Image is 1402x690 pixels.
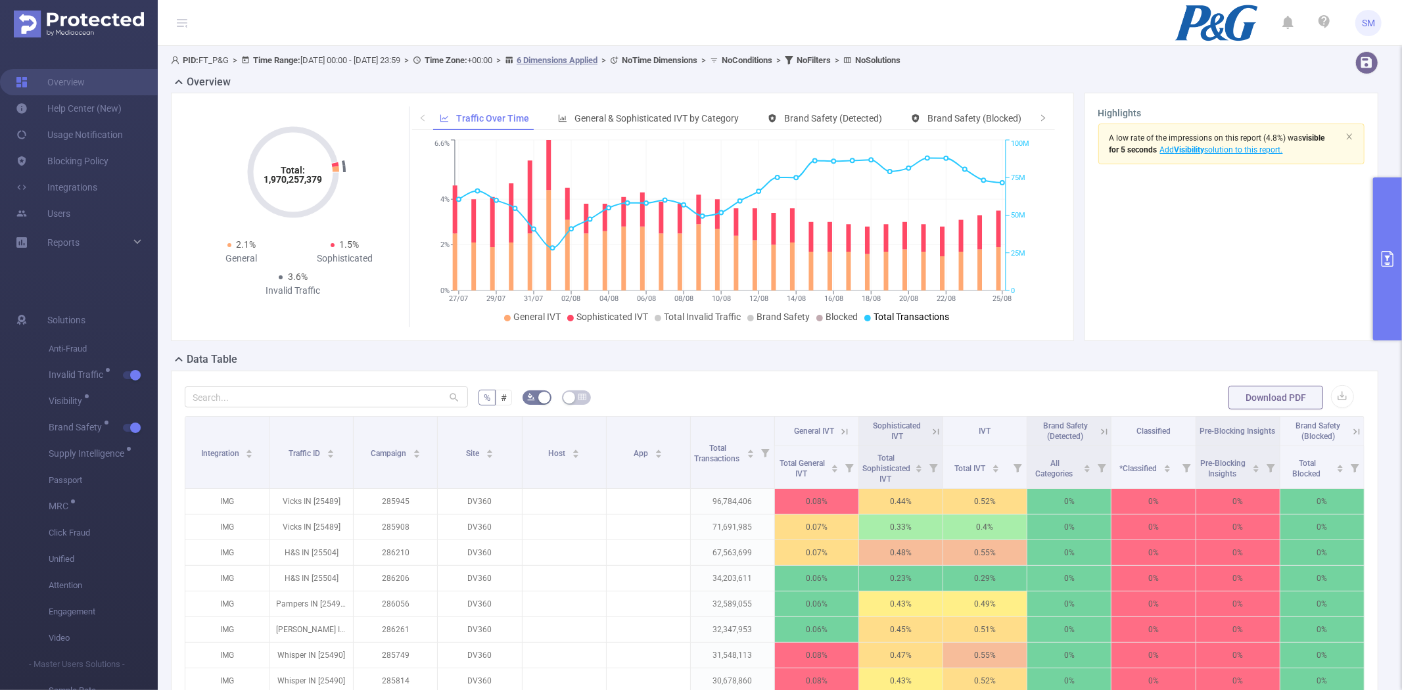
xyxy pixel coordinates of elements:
[49,520,158,546] span: Click Fraud
[434,140,450,149] tspan: 6.6%
[694,444,741,463] span: Total Transactions
[1027,489,1111,514] p: 0%
[722,55,772,65] b: No Conditions
[840,446,858,488] i: Filter menu
[794,426,834,436] span: General IVT
[1163,463,1171,467] i: icon: caret-up
[1252,467,1259,471] i: icon: caret-down
[691,540,774,565] p: 67,563,699
[1261,446,1280,488] i: Filter menu
[1027,540,1111,565] p: 0%
[269,591,353,616] p: Pampers IN [25491]
[747,453,754,457] i: icon: caret-down
[1336,463,1344,467] i: icon: caret-up
[486,448,494,455] div: Sort
[775,566,858,591] p: 0.06%
[466,449,481,458] span: Site
[1110,133,1262,143] span: A low rate of the impressions on this report
[269,566,353,591] p: H&S IN [25504]
[49,599,158,625] span: Engagement
[185,591,269,616] p: IMG
[201,449,241,458] span: Integration
[1196,566,1280,591] p: 0%
[171,55,900,65] span: FT_P&G [DATE] 00:00 - [DATE] 23:59 +00:00
[16,148,108,174] a: Blocking Policy
[1196,489,1280,514] p: 0%
[438,566,521,591] p: DV360
[185,489,269,514] p: IMG
[486,294,505,303] tspan: 29/07
[1196,540,1280,565] p: 0%
[49,396,87,405] span: Visibility
[281,165,306,175] tspan: Total:
[1011,212,1025,220] tspan: 50M
[327,448,335,455] div: Sort
[245,448,253,455] div: Sort
[1083,463,1091,471] div: Sort
[49,546,158,572] span: Unified
[513,311,561,322] span: General IVT
[354,617,437,642] p: 286261
[859,617,943,642] p: 0.45%
[775,489,858,514] p: 0.08%
[574,113,739,124] span: General & Sophisticated IVT by Category
[187,74,231,90] h2: Overview
[943,540,1027,565] p: 0.55%
[787,294,806,303] tspan: 14/08
[449,294,468,303] tspan: 27/07
[288,271,308,282] span: 3.6%
[1027,617,1111,642] p: 0%
[831,463,839,471] div: Sort
[49,625,158,651] span: Video
[289,449,322,458] span: Traffic ID
[831,463,839,467] i: icon: caret-up
[1136,426,1171,436] span: Classified
[1039,114,1047,122] i: icon: right
[354,540,437,565] p: 286210
[269,489,353,514] p: Vicks IN [25489]
[190,252,293,265] div: General
[1011,249,1025,258] tspan: 25M
[927,113,1021,124] span: Brand Safety (Blocked)
[47,237,80,248] span: Reports
[16,174,97,200] a: Integrations
[915,463,923,471] div: Sort
[691,566,774,591] p: 34,203,611
[185,386,468,407] input: Search...
[438,489,521,514] p: DV360
[1177,446,1196,488] i: Filter menu
[400,55,413,65] span: >
[1011,287,1015,295] tspan: 0
[16,69,85,95] a: Overview
[440,114,449,123] i: icon: line-chart
[269,643,353,668] p: Whisper IN [25490]
[438,540,521,565] p: DV360
[47,229,80,256] a: Reports
[873,421,921,441] span: Sophisticated IVT
[558,114,567,123] i: icon: bar-chart
[49,467,158,494] span: Passport
[862,294,881,303] tspan: 18/08
[456,113,529,124] span: Traffic Over Time
[747,448,755,455] div: Sort
[1362,10,1375,36] span: SM
[943,515,1027,540] p: 0.4%
[859,643,943,668] p: 0.47%
[572,453,579,457] i: icon: caret-down
[1280,540,1364,565] p: 0%
[1292,459,1322,478] span: Total Blocked
[16,122,123,148] a: Usage Notification
[1280,489,1364,514] p: 0%
[1345,129,1353,144] button: icon: close
[438,643,521,668] p: DV360
[253,55,300,65] b: Time Range:
[187,352,237,367] h2: Data Table
[413,448,420,451] i: icon: caret-up
[1252,463,1260,471] div: Sort
[916,463,923,467] i: icon: caret-up
[1111,566,1195,591] p: 0%
[1035,459,1075,478] span: All Categories
[775,643,858,668] p: 0.08%
[1280,566,1364,591] p: 0%
[1084,463,1091,467] i: icon: caret-up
